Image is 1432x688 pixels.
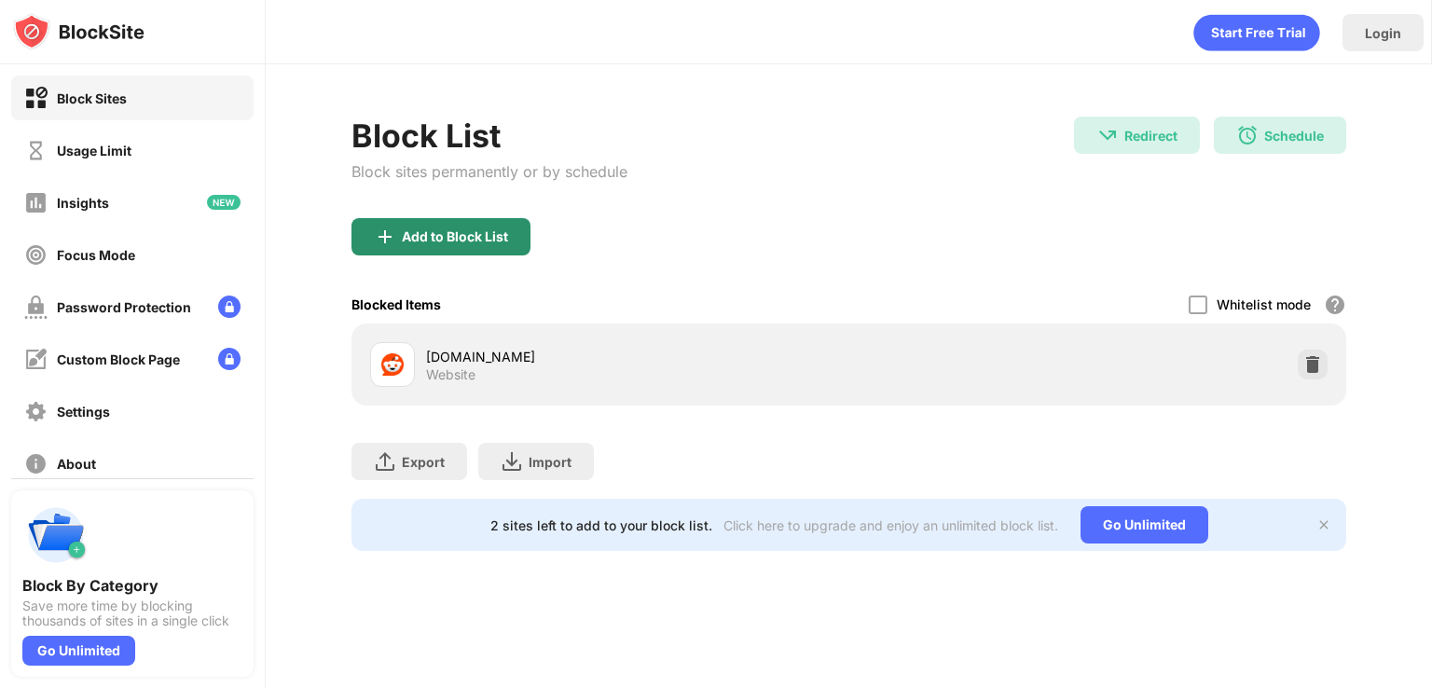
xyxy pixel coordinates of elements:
div: Schedule [1264,128,1324,144]
div: Click here to upgrade and enjoy an unlimited block list. [723,517,1058,533]
div: Save more time by blocking thousands of sites in a single click [22,599,242,628]
img: about-off.svg [24,452,48,475]
div: Insights [57,195,109,211]
div: [DOMAIN_NAME] [426,347,848,366]
img: new-icon.svg [207,195,241,210]
img: lock-menu.svg [218,348,241,370]
div: Add to Block List [402,229,508,244]
div: About [57,456,96,472]
div: Whitelist mode [1217,296,1311,312]
img: lock-menu.svg [218,296,241,318]
div: Focus Mode [57,247,135,263]
img: favicons [381,353,404,376]
img: x-button.svg [1316,517,1331,532]
img: block-on.svg [24,87,48,110]
div: Block sites permanently or by schedule [351,162,627,181]
div: Block By Category [22,576,242,595]
img: push-categories.svg [22,502,89,569]
img: settings-off.svg [24,400,48,423]
div: Blocked Items [351,296,441,312]
div: Go Unlimited [22,636,135,666]
img: password-protection-off.svg [24,296,48,319]
div: Redirect [1124,128,1177,144]
div: Block Sites [57,90,127,106]
div: Settings [57,404,110,420]
div: Password Protection [57,299,191,315]
div: Usage Limit [57,143,131,158]
img: insights-off.svg [24,191,48,214]
div: Website [426,366,475,383]
div: animation [1193,14,1320,51]
div: Export [402,454,445,470]
div: Login [1365,25,1401,41]
img: focus-off.svg [24,243,48,267]
div: Custom Block Page [57,351,180,367]
div: Block List [351,117,627,155]
div: Import [529,454,571,470]
img: time-usage-off.svg [24,139,48,162]
img: logo-blocksite.svg [13,13,145,50]
div: Go Unlimited [1081,506,1208,544]
img: customize-block-page-off.svg [24,348,48,371]
div: 2 sites left to add to your block list. [490,517,712,533]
